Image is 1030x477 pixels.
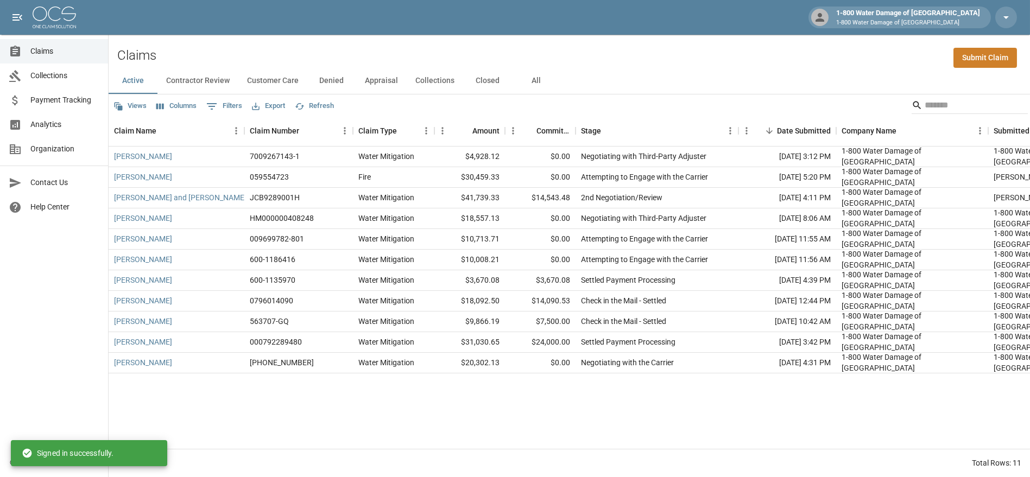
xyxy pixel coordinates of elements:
[114,295,172,306] a: [PERSON_NAME]
[30,201,99,213] span: Help Center
[581,192,662,203] div: 2nd Negotiation/Review
[505,250,576,270] div: $0.00
[33,7,76,28] img: ocs-logo-white-transparent.png
[842,290,983,311] div: 1-800 Water Damage of Athens
[114,192,247,203] a: [PERSON_NAME] and [PERSON_NAME]
[738,116,836,146] div: Date Submitted
[250,213,314,224] div: HM000000408248
[114,357,172,368] a: [PERSON_NAME]
[228,123,244,139] button: Menu
[434,311,505,332] div: $9,866.19
[307,68,356,94] button: Denied
[738,229,836,250] div: [DATE] 11:55 AM
[505,208,576,229] div: $0.00
[738,311,836,332] div: [DATE] 10:42 AM
[250,254,295,265] div: 600-1186416
[762,123,777,138] button: Sort
[842,331,983,353] div: 1-800 Water Damage of Athens
[434,229,505,250] div: $10,713.71
[581,316,666,327] div: Check in the Mail - Settled
[250,151,300,162] div: 7009267143-1
[434,188,505,208] div: $41,739.33
[842,207,983,229] div: 1-800 Water Damage of Athens
[249,98,288,115] button: Export
[10,457,98,468] div: © 2025 One Claim Solution
[434,167,505,188] div: $30,459.33
[601,123,616,138] button: Sort
[250,275,295,285] div: 600-1135970
[109,116,244,146] div: Claim Name
[777,116,831,146] div: Date Submitted
[250,336,302,347] div: 000792289480
[358,213,414,224] div: Water Mitigation
[250,316,289,327] div: 563707-GQ
[114,233,172,244] a: [PERSON_NAME]
[738,167,836,188] div: [DATE] 5:20 PM
[505,123,521,139] button: Menu
[738,332,836,353] div: [DATE] 3:42 PM
[434,116,505,146] div: Amount
[358,171,371,182] div: Fire
[738,123,755,139] button: Menu
[581,275,675,285] div: Settled Payment Processing
[505,147,576,167] div: $0.00
[581,254,708,265] div: Attempting to Engage with the Carrier
[30,46,99,57] span: Claims
[505,229,576,250] div: $0.00
[299,123,314,138] button: Sort
[434,208,505,229] div: $18,557.13
[576,116,738,146] div: Stage
[358,233,414,244] div: Water Mitigation
[738,270,836,291] div: [DATE] 4:39 PM
[154,98,199,115] button: Select columns
[250,295,293,306] div: 0796014090
[418,123,434,139] button: Menu
[114,151,172,162] a: [PERSON_NAME]
[434,291,505,311] div: $18,092.50
[30,177,99,188] span: Contact Us
[842,269,983,291] div: 1-800 Water Damage of Athens
[356,68,407,94] button: Appraisal
[505,270,576,291] div: $3,670.08
[581,151,706,162] div: Negotiating with Third-Party Adjuster
[912,97,1028,116] div: Search
[7,7,28,28] button: open drawer
[738,208,836,229] div: [DATE] 8:06 AM
[472,116,500,146] div: Amount
[842,166,983,188] div: 1-800 Water Damage of Athens
[505,291,576,311] div: $14,090.53
[358,151,414,162] div: Water Mitigation
[842,187,983,208] div: 1-800 Water Damage of Athens
[505,188,576,208] div: $14,543.48
[434,147,505,167] div: $4,928.12
[836,116,988,146] div: Company Name
[114,213,172,224] a: [PERSON_NAME]
[358,295,414,306] div: Water Mitigation
[722,123,738,139] button: Menu
[117,48,156,63] h2: Claims
[581,213,706,224] div: Negotiating with Third-Party Adjuster
[250,357,314,368] div: 300-0102099-2025
[953,48,1017,68] a: Submit Claim
[358,275,414,285] div: Water Mitigation
[109,68,157,94] button: Active
[30,94,99,106] span: Payment Tracking
[738,250,836,270] div: [DATE] 11:56 AM
[114,275,172,285] a: [PERSON_NAME]
[250,171,289,182] div: 059554723
[581,233,708,244] div: Attempting to Engage with the Carrier
[114,336,172,347] a: [PERSON_NAME]
[842,352,983,373] div: 1-800 Water Damage of Athens
[505,116,576,146] div: Committed Amount
[842,228,983,250] div: 1-800 Water Damage of Athens
[358,357,414,368] div: Water Mitigation
[505,332,576,353] div: $24,000.00
[30,119,99,130] span: Analytics
[337,123,353,139] button: Menu
[30,143,99,155] span: Organization
[738,291,836,311] div: [DATE] 12:44 PM
[896,123,912,138] button: Sort
[358,316,414,327] div: Water Mitigation
[250,233,304,244] div: 009699782-801
[244,116,353,146] div: Claim Number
